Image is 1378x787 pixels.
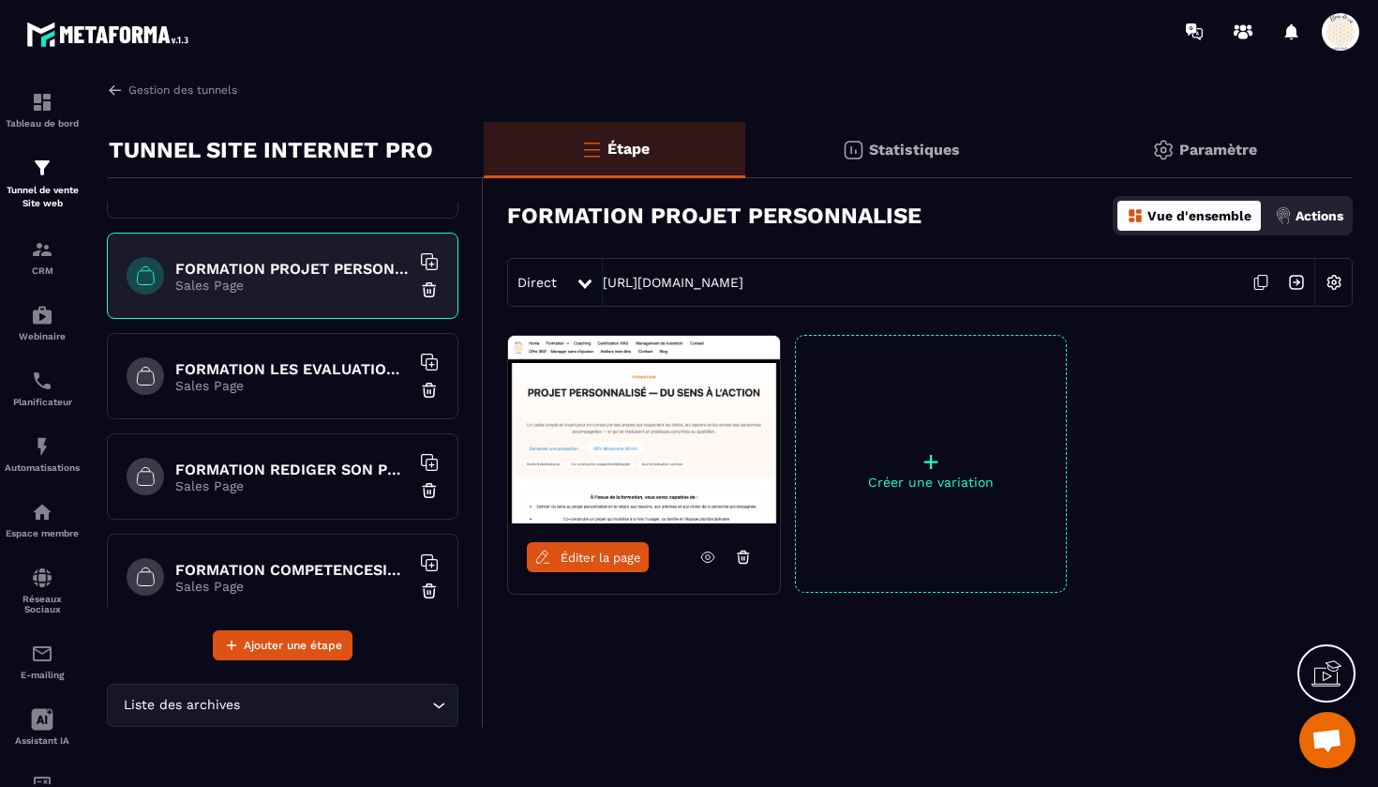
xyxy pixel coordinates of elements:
[420,381,439,400] img: trash
[607,140,650,158] p: Étape
[5,290,80,356] a: automationsautomationsWebinaire
[5,670,80,680] p: E-mailing
[5,462,80,473] p: Automatisations
[175,360,410,378] h6: FORMATION LES EVALUATIONS EN SANTE
[5,265,80,276] p: CRM
[1179,141,1257,159] p: Paramètre
[31,238,53,261] img: formation
[527,542,649,572] a: Éditer la page
[31,567,53,589] img: social-network
[5,184,80,210] p: Tunnel de vente Site web
[603,275,743,290] a: [URL][DOMAIN_NAME]
[31,370,53,392] img: scheduler
[31,643,53,665] img: email
[561,551,641,565] span: Éditer la page
[175,579,410,594] p: Sales Page
[5,421,80,487] a: automationsautomationsAutomatisations
[5,735,80,746] p: Assistant IA
[5,143,80,224] a: formationformationTunnel de vente Site web
[5,331,80,341] p: Webinaire
[119,695,244,716] span: Liste des archives
[31,304,53,326] img: automations
[5,356,80,421] a: schedulerschedulerPlanificateur
[796,475,1066,490] p: Créer une variation
[5,224,80,290] a: formationformationCRM
[5,694,80,760] a: Assistant IA
[5,594,80,614] p: Réseaux Sociaux
[213,630,352,660] button: Ajouter une étape
[869,141,960,159] p: Statistiques
[175,478,410,493] p: Sales Page
[244,695,427,716] input: Search for option
[1152,139,1175,161] img: setting-gr.5f69749f.svg
[420,582,439,600] img: trash
[1275,207,1292,224] img: actions.d6e523a2.png
[107,82,124,98] img: arrow
[175,561,410,579] h6: FORMATION COMPETENCESIDECEHPAD
[1316,265,1352,300] img: setting-w.858f3a88.svg
[244,636,342,655] span: Ajouter une étape
[842,139,864,161] img: stats.20deebd0.svg
[175,278,410,293] p: Sales Page
[5,397,80,407] p: Planificateur
[507,203,921,229] h3: FORMATION PROJET PERSONNALISE
[1296,208,1343,223] p: Actions
[1147,208,1251,223] p: Vue d'ensemble
[109,131,433,169] p: TUNNEL SITE INTERNET PRO
[420,481,439,500] img: trash
[31,435,53,458] img: automations
[517,275,557,290] span: Direct
[175,378,410,393] p: Sales Page
[5,552,80,628] a: social-networksocial-networkRéseaux Sociaux
[107,82,237,98] a: Gestion des tunnels
[508,336,780,523] img: image
[580,138,603,160] img: bars-o.4a397970.svg
[1279,265,1314,300] img: arrow-next.bcc2205e.svg
[26,17,195,52] img: logo
[1299,712,1356,768] div: Ouvrir le chat
[31,157,53,179] img: formation
[175,461,410,478] h6: FORMATION REDIGER SON PROJET D'ETABLISSEMENT CPOM
[420,280,439,299] img: trash
[31,91,53,114] img: formation
[175,260,410,278] h6: FORMATION PROJET PERSONNALISE
[5,628,80,694] a: emailemailE-mailing
[5,77,80,143] a: formationformationTableau de bord
[1127,207,1144,224] img: dashboard-orange.40269519.svg
[5,528,80,538] p: Espace membre
[796,448,1066,475] p: +
[31,501,53,523] img: automations
[5,118,80,129] p: Tableau de bord
[107,684,458,727] div: Search for option
[5,487,80,552] a: automationsautomationsEspace membre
